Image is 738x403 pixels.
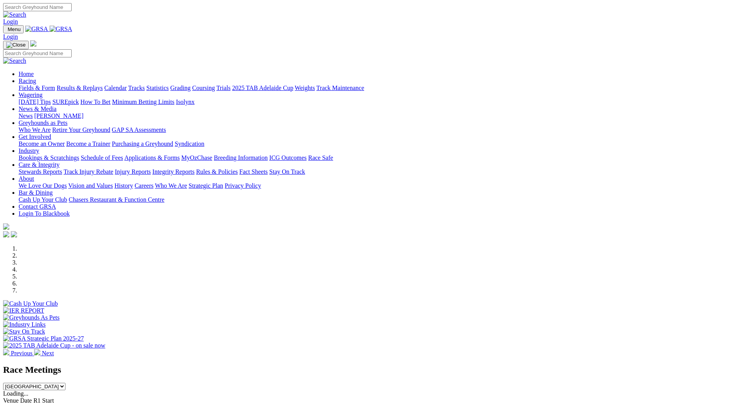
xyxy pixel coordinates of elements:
[175,140,204,147] a: Syndication
[104,85,127,91] a: Calendar
[64,168,113,175] a: Track Injury Rebate
[19,140,65,147] a: Become an Owner
[128,85,145,91] a: Tracks
[112,140,173,147] a: Purchasing a Greyhound
[19,182,67,189] a: We Love Our Dogs
[30,40,36,47] img: logo-grsa-white.png
[11,231,17,237] img: twitter.svg
[295,85,315,91] a: Weights
[19,133,51,140] a: Get Involved
[216,85,231,91] a: Trials
[317,85,364,91] a: Track Maintenance
[19,126,51,133] a: Who We Are
[19,99,735,106] div: Wagering
[114,182,133,189] a: History
[19,182,735,189] div: About
[214,154,268,161] a: Breeding Information
[52,126,110,133] a: Retire Your Greyhound
[66,140,110,147] a: Become a Trainer
[19,92,43,98] a: Wagering
[112,99,174,105] a: Minimum Betting Limits
[3,350,34,356] a: Previous
[176,99,194,105] a: Isolynx
[19,78,36,84] a: Racing
[269,154,306,161] a: ICG Outcomes
[11,350,33,356] span: Previous
[19,85,55,91] a: Fields & Form
[3,33,18,40] a: Login
[308,154,333,161] a: Race Safe
[19,154,735,161] div: Industry
[19,210,70,217] a: Login To Blackbook
[3,57,26,64] img: Search
[19,126,735,133] div: Greyhounds as Pets
[34,349,40,355] img: chevron-right-pager-white.svg
[19,196,735,203] div: Bar & Dining
[3,18,18,25] a: Login
[3,314,60,321] img: Greyhounds As Pets
[52,99,79,105] a: SUREpick
[25,26,48,33] img: GRSA
[3,223,9,230] img: logo-grsa-white.png
[146,85,169,91] a: Statistics
[115,168,151,175] a: Injury Reports
[3,328,45,335] img: Stay On Track
[69,196,164,203] a: Chasers Restaurant & Function Centre
[19,112,33,119] a: News
[3,307,44,314] img: IER REPORT
[3,41,29,49] button: Toggle navigation
[269,168,305,175] a: Stay On Track
[170,85,191,91] a: Grading
[192,85,215,91] a: Coursing
[3,321,46,328] img: Industry Links
[3,11,26,18] img: Search
[42,350,54,356] span: Next
[19,112,735,119] div: News & Media
[8,26,21,32] span: Menu
[34,112,83,119] a: [PERSON_NAME]
[19,168,735,175] div: Care & Integrity
[68,182,113,189] a: Vision and Values
[50,26,72,33] img: GRSA
[189,182,223,189] a: Strategic Plan
[19,106,57,112] a: News & Media
[3,49,72,57] input: Search
[19,196,67,203] a: Cash Up Your Club
[3,342,105,349] img: 2025 TAB Adelaide Cup - on sale now
[19,189,53,196] a: Bar & Dining
[19,99,51,105] a: [DATE] Tips
[34,350,54,356] a: Next
[3,390,28,397] span: Loading...
[124,154,180,161] a: Applications & Forms
[3,231,9,237] img: facebook.svg
[3,335,84,342] img: GRSA Strategic Plan 2025-27
[232,85,293,91] a: 2025 TAB Adelaide Cup
[57,85,103,91] a: Results & Replays
[6,42,26,48] img: Close
[19,154,79,161] a: Bookings & Scratchings
[19,119,67,126] a: Greyhounds as Pets
[19,71,34,77] a: Home
[239,168,268,175] a: Fact Sheets
[3,365,735,375] h2: Race Meetings
[3,300,58,307] img: Cash Up Your Club
[19,168,62,175] a: Stewards Reports
[81,154,123,161] a: Schedule of Fees
[3,25,24,33] button: Toggle navigation
[155,182,187,189] a: Who We Are
[19,85,735,92] div: Racing
[181,154,212,161] a: MyOzChase
[134,182,153,189] a: Careers
[19,140,735,147] div: Get Involved
[19,175,34,182] a: About
[19,203,56,210] a: Contact GRSA
[112,126,166,133] a: GAP SA Assessments
[19,147,39,154] a: Industry
[3,349,9,355] img: chevron-left-pager-white.svg
[196,168,238,175] a: Rules & Policies
[19,161,60,168] a: Care & Integrity
[225,182,261,189] a: Privacy Policy
[3,3,72,11] input: Search
[152,168,194,175] a: Integrity Reports
[81,99,111,105] a: How To Bet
